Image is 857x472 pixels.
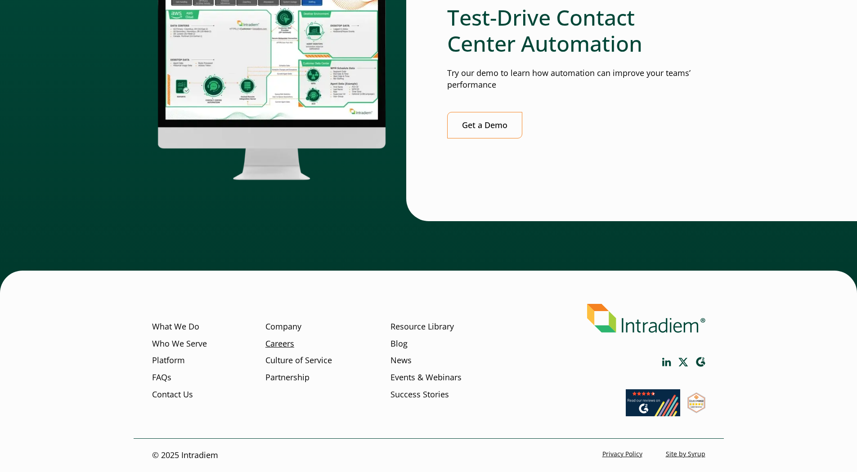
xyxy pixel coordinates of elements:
a: Site by Syrup [666,450,705,458]
a: FAQs [152,372,171,383]
a: Link opens in a new window [678,358,688,366]
img: Intradiem [587,304,705,333]
a: Who We Serve [152,338,207,350]
a: Culture of Service [265,355,332,366]
a: Partnership [265,372,310,383]
a: Blog [390,338,408,350]
a: Resource Library [390,321,454,333]
a: Events & Webinars [390,372,462,383]
img: Read our reviews on G2 [626,389,680,416]
a: Platform [152,355,185,366]
p: Try our demo to learn how automation can improve your teams’ performance [447,67,705,91]
a: Link opens in a new window [687,405,705,415]
a: Contact Us [152,389,193,401]
a: Success Stories [390,389,449,401]
a: Link opens in a new window [695,357,705,367]
a: News [390,355,412,366]
a: Link opens in a new window [662,358,671,366]
img: SourceForge User Reviews [687,392,705,413]
a: What We Do [152,321,199,333]
h2: Test-Drive Contact Center Automation [447,4,705,56]
a: Get a Demo [447,112,522,138]
a: Careers [265,338,294,350]
a: Company [265,321,301,333]
a: Privacy Policy [602,450,642,458]
a: Link opens in a new window [626,408,680,419]
p: © 2025 Intradiem [152,450,218,461]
